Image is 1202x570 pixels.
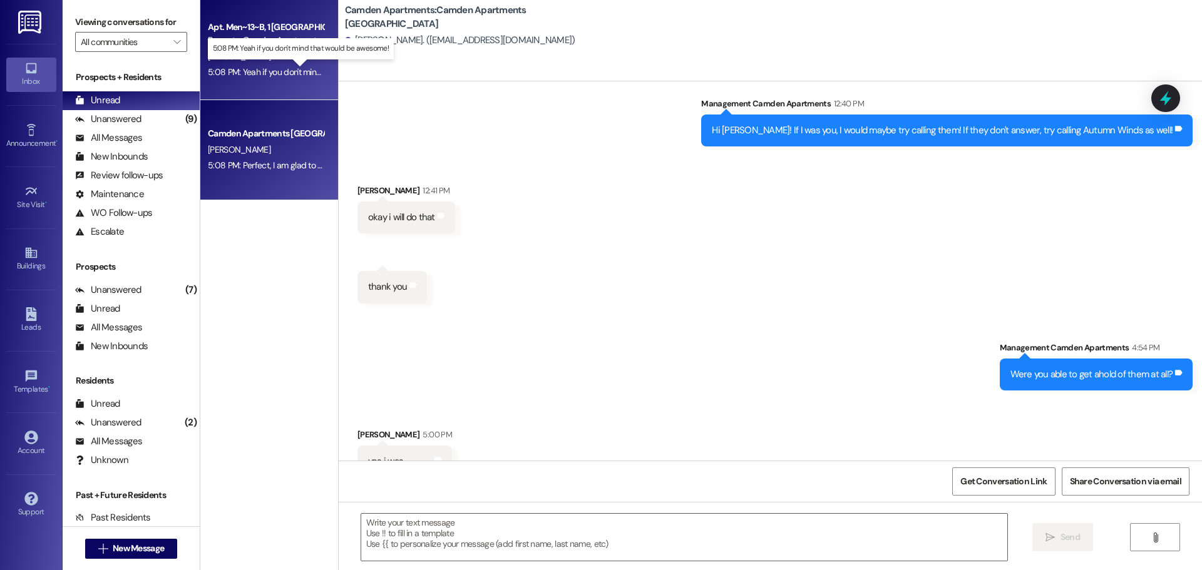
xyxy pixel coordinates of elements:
div: (2) [182,413,200,432]
div: Hi [PERSON_NAME]! If I was you, I would maybe try calling them! If they don't answer, try calling... [712,124,1173,137]
a: Buildings [6,242,56,276]
span: • [48,383,50,392]
div: 5:08 PM: Yeah if you don't mind that would be awesome! [208,66,414,78]
div: Unanswered [75,416,141,429]
div: Apt. Men~13~B, 1 [GEOGRAPHIC_DATA] - Men [208,21,324,34]
span: • [56,137,58,146]
span: Get Conversation Link [960,475,1047,488]
div: 4:54 PM [1129,341,1159,354]
i:  [1151,532,1160,542]
div: New Inbounds [75,340,148,353]
span: New Message [113,542,164,555]
div: thank you [368,280,407,293]
button: Send [1032,523,1093,551]
div: [PERSON_NAME] [357,428,452,445]
div: 12:40 PM [831,97,864,110]
a: Inbox [6,58,56,91]
div: (9) [182,109,200,129]
div: WO Follow-ups [75,206,152,220]
div: Prospects + Residents [63,71,200,84]
div: Management Camden Apartments [1000,341,1193,359]
div: Escalate [75,225,124,238]
span: Share Conversation via email [1070,475,1181,488]
div: Unanswered [75,113,141,126]
img: ResiDesk Logo [18,11,44,34]
a: Leads [6,303,56,337]
div: Unread [75,94,120,107]
div: Prospects [63,260,200,273]
div: okay i will do that [368,211,435,224]
label: Viewing conversations for [75,13,187,32]
button: Get Conversation Link [952,467,1055,496]
div: 5:08 PM: Perfect, I am glad to hear that! [208,160,352,171]
i:  [98,544,108,554]
div: Management Camden Apartments [701,97,1193,115]
button: New Message [85,539,178,559]
div: Residents [63,374,200,387]
a: Account [6,427,56,461]
div: New Inbounds [75,150,148,163]
i:  [173,37,180,47]
b: Camden Apartments: Camden Apartments [GEOGRAPHIC_DATA] [345,4,595,31]
div: Review follow-ups [75,169,163,182]
div: Unanswered [75,283,141,297]
div: (7) [182,280,200,300]
div: Unread [75,397,120,410]
div: Property: Camden Apartments [208,34,324,47]
div: [PERSON_NAME] [357,184,455,201]
div: Past + Future Residents [63,489,200,502]
div: All Messages [75,131,142,145]
a: Site Visit • [6,181,56,215]
div: 12:41 PM [419,184,449,197]
div: Camden Apartments [GEOGRAPHIC_DATA] [208,127,324,140]
a: Support [6,488,56,522]
input: All communities [81,32,167,52]
p: 5:08 PM: Yeah if you don't mind that would be awesome! [213,43,389,54]
button: Share Conversation via email [1062,467,1189,496]
span: Send [1061,531,1080,544]
span: [PERSON_NAME] [208,51,270,62]
span: [PERSON_NAME] [208,144,270,155]
span: • [45,198,47,207]
div: Unread [75,302,120,315]
div: yes i was [368,455,403,468]
div: Unknown [75,454,128,467]
div: Past Residents [75,511,151,524]
div: Were you able to get ahold of them at all? [1010,368,1173,381]
a: Templates • [6,365,56,399]
div: [PERSON_NAME]. ([EMAIL_ADDRESS][DOMAIN_NAME]) [345,34,575,47]
div: 5:00 PM [419,428,451,441]
i:  [1045,532,1055,542]
div: All Messages [75,321,142,334]
div: Maintenance [75,188,144,201]
div: All Messages [75,435,142,448]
